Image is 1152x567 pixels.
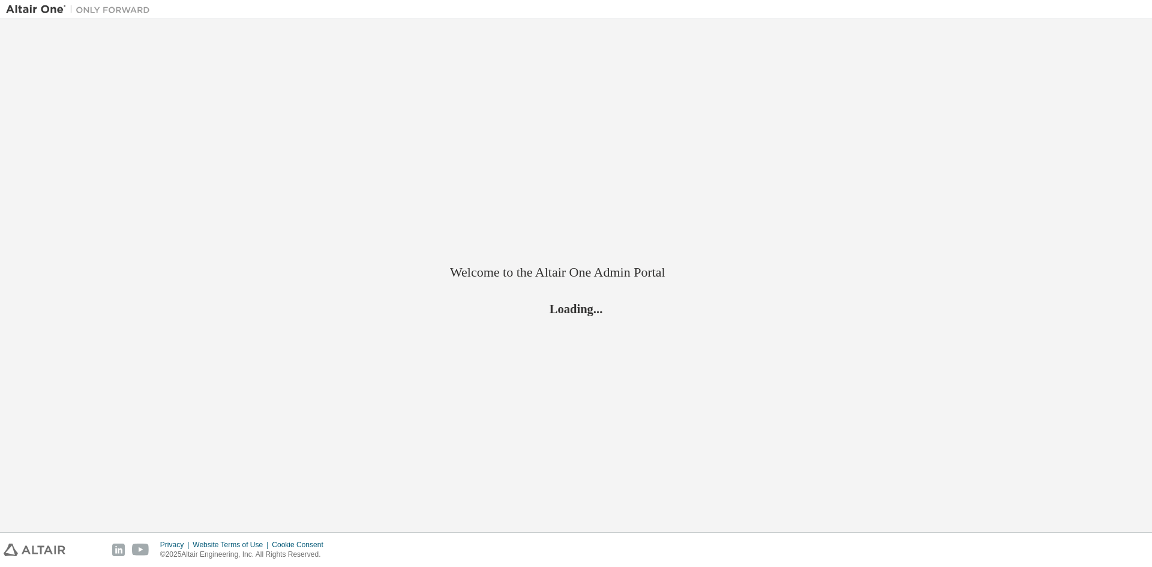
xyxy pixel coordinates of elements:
[160,550,331,560] p: © 2025 Altair Engineering, Inc. All Rights Reserved.
[4,544,65,556] img: altair_logo.svg
[272,540,330,550] div: Cookie Consent
[6,4,156,16] img: Altair One
[160,540,193,550] div: Privacy
[132,544,149,556] img: youtube.svg
[450,264,702,281] h2: Welcome to the Altair One Admin Portal
[193,540,272,550] div: Website Terms of Use
[112,544,125,556] img: linkedin.svg
[450,301,702,316] h2: Loading...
